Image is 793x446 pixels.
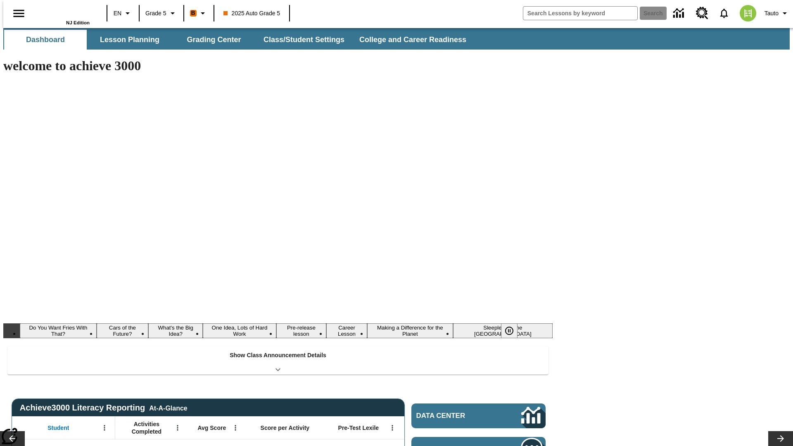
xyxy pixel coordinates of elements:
span: Avg Score [197,424,226,432]
span: Pre-Test Lexile [338,424,379,432]
span: Student [47,424,69,432]
button: Open side menu [7,1,31,26]
button: Dashboard [4,30,87,50]
div: Pause [501,323,526,338]
div: SubNavbar [3,30,474,50]
button: Select a new avatar [735,2,761,24]
h1: welcome to achieve 3000 [3,58,553,74]
div: Show Class Announcement Details [7,346,548,375]
button: Slide 8 Sleepless in the Animal Kingdom [453,323,553,338]
img: avatar image [740,5,756,21]
button: Boost Class color is orange. Change class color [187,6,211,21]
input: search field [523,7,637,20]
span: Tauto [765,9,779,18]
button: Slide 3 What's the Big Idea? [148,323,203,338]
a: Data Center [668,2,691,25]
span: B [191,8,195,18]
button: Lesson Planning [88,30,171,50]
button: Pause [501,323,518,338]
button: Open Menu [171,422,184,434]
button: Open Menu [98,422,111,434]
span: Score per Activity [261,424,310,432]
button: Language: EN, Select a language [110,6,136,21]
span: Achieve3000 Literacy Reporting [20,403,188,413]
a: Resource Center, Will open in new tab [691,2,713,24]
button: College and Career Readiness [353,30,473,50]
button: Slide 2 Cars of the Future? [97,323,148,338]
span: Grade 5 [145,9,166,18]
button: Slide 7 Making a Difference for the Planet [367,323,453,338]
a: Home [36,4,90,20]
div: Home [36,3,90,25]
button: Class/Student Settings [257,30,351,50]
p: Show Class Announcement Details [230,351,326,360]
a: Data Center [411,403,546,428]
span: Data Center [416,412,494,420]
button: Lesson carousel, Next [768,431,793,446]
button: Slide 6 Career Lesson [326,323,367,338]
button: Grading Center [173,30,255,50]
span: Activities Completed [119,420,174,435]
button: Open Menu [229,422,242,434]
div: SubNavbar [3,28,790,50]
span: 2025 Auto Grade 5 [223,9,280,18]
span: NJ Edition [66,20,90,25]
span: EN [114,9,121,18]
button: Slide 5 Pre-release lesson [276,323,327,338]
button: Profile/Settings [761,6,793,21]
a: Notifications [713,2,735,24]
button: Open Menu [386,422,399,434]
button: Grade: Grade 5, Select a grade [142,6,181,21]
div: At-A-Glance [149,403,187,412]
button: Slide 1 Do You Want Fries With That? [20,323,97,338]
button: Slide 4 One Idea, Lots of Hard Work [203,323,276,338]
